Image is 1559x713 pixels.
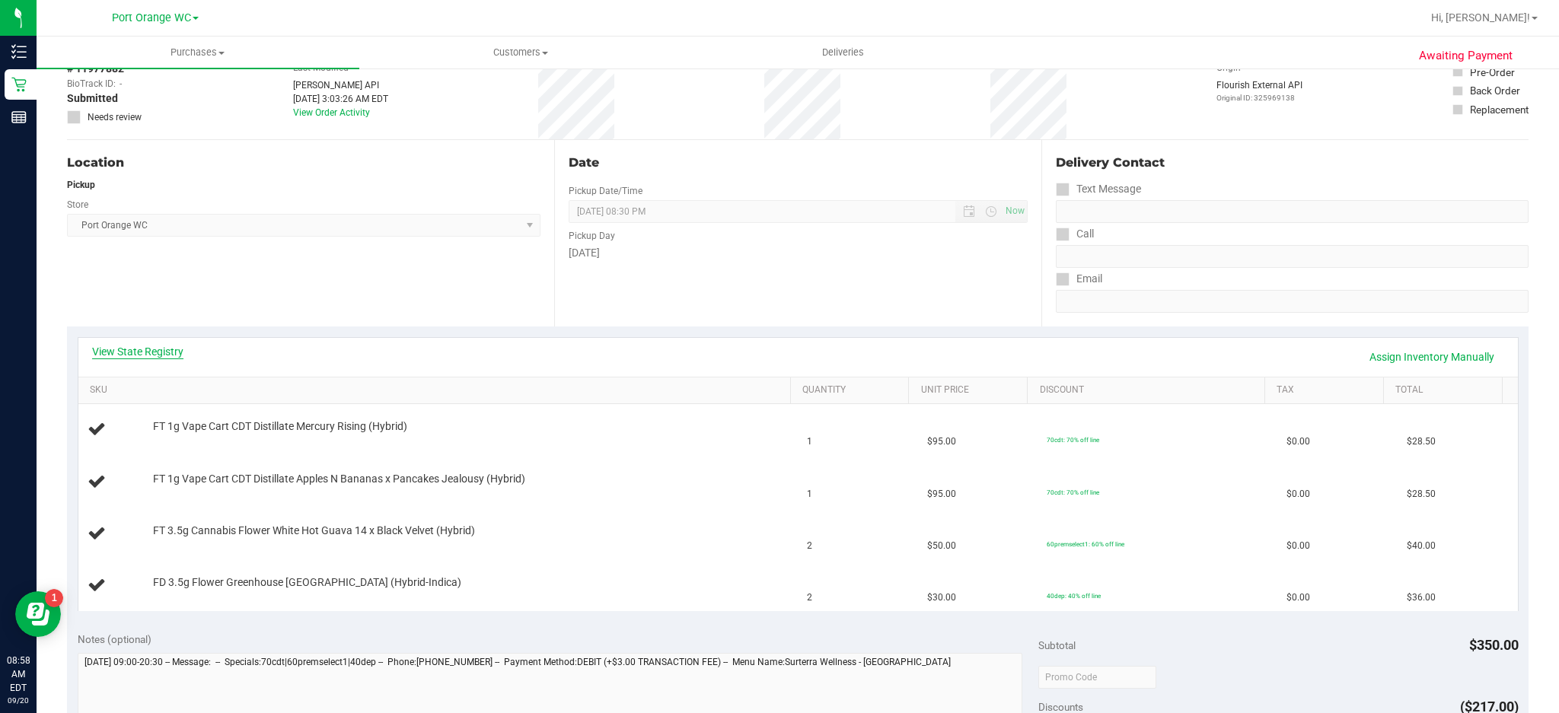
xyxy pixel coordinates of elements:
label: Text Message [1056,178,1141,200]
div: Back Order [1470,83,1520,98]
span: $350.00 [1469,637,1519,653]
span: $0.00 [1286,434,1310,449]
span: $40.00 [1407,539,1436,553]
span: Hi, [PERSON_NAME]! [1431,11,1530,24]
label: Call [1056,223,1094,245]
span: $95.00 [927,487,956,501]
span: Awaiting Payment [1419,47,1513,65]
div: Location [67,154,540,172]
p: 09/20 [7,695,30,706]
a: Tax [1277,384,1377,396]
span: FT 1g Vape Cart CDT Distillate Apples N Bananas x Pancakes Jealousy (Hybrid) [153,472,525,486]
div: Flourish External API [1216,78,1302,103]
input: Format: (999) 999-9999 [1056,200,1529,223]
span: 70cdt: 70% off line [1047,436,1099,444]
span: $28.50 [1407,487,1436,501]
span: FT 1g Vape Cart CDT Distillate Mercury Rising (Hybrid) [153,419,407,434]
div: [PERSON_NAME] API [293,78,388,92]
a: Customers [359,37,682,68]
span: Purchases [37,46,359,59]
span: $95.00 [927,434,956,449]
span: 2 [807,539,812,553]
strong: Pickup [67,180,95,190]
label: Email [1056,268,1102,290]
a: Deliveries [682,37,1005,68]
span: 70cdt: 70% off line [1047,489,1099,496]
inline-svg: Retail [11,77,27,92]
span: FT 3.5g Cannabis Flower White Hot Guava 14 x Black Velvet (Hybrid) [153,524,475,538]
span: $0.00 [1286,590,1310,605]
span: $36.00 [1407,590,1436,605]
span: 1 [807,434,812,449]
label: Pickup Day [569,229,615,243]
span: 2 [807,590,812,605]
span: $0.00 [1286,487,1310,501]
span: Port Orange WC [112,11,191,24]
iframe: Resource center unread badge [45,589,63,607]
span: FD 3.5g Flower Greenhouse [GEOGRAPHIC_DATA] (Hybrid-Indica) [153,575,461,590]
span: 40dep: 40% off line [1047,592,1101,600]
iframe: Resource center [15,591,61,637]
inline-svg: Inventory [11,44,27,59]
span: - [120,77,122,91]
span: Customers [360,46,681,59]
div: Date [569,154,1028,172]
inline-svg: Reports [11,110,27,125]
span: Notes (optional) [78,633,151,645]
a: View Order Activity [293,107,370,118]
span: Deliveries [802,46,885,59]
span: 60premselect1: 60% off line [1047,540,1124,548]
label: Pickup Date/Time [569,184,642,198]
span: $50.00 [927,539,956,553]
a: Quantity [802,384,903,396]
input: Format: (999) 999-9999 [1056,245,1529,268]
label: Store [67,198,88,212]
div: Delivery Contact [1056,154,1529,172]
p: 08:58 AM EDT [7,654,30,695]
span: 1 [807,487,812,501]
span: BioTrack ID: [67,77,116,91]
input: Promo Code [1038,666,1156,689]
a: Total [1395,384,1496,396]
a: Purchases [37,37,359,68]
span: Submitted [67,91,118,107]
span: Needs review [88,110,142,124]
div: [DATE] [569,245,1028,261]
span: Subtotal [1038,639,1076,651]
div: Pre-Order [1470,65,1515,80]
a: Discount [1040,384,1259,396]
div: [DATE] 3:03:26 AM EDT [293,92,388,106]
a: Unit Price [921,384,1022,396]
span: $30.00 [927,590,956,605]
p: Original ID: 325969138 [1216,92,1302,103]
div: Replacement [1470,102,1529,117]
a: Assign Inventory Manually [1360,344,1504,370]
a: View State Registry [92,344,183,359]
a: SKU [90,384,784,396]
span: $0.00 [1286,539,1310,553]
span: $28.50 [1407,434,1436,449]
